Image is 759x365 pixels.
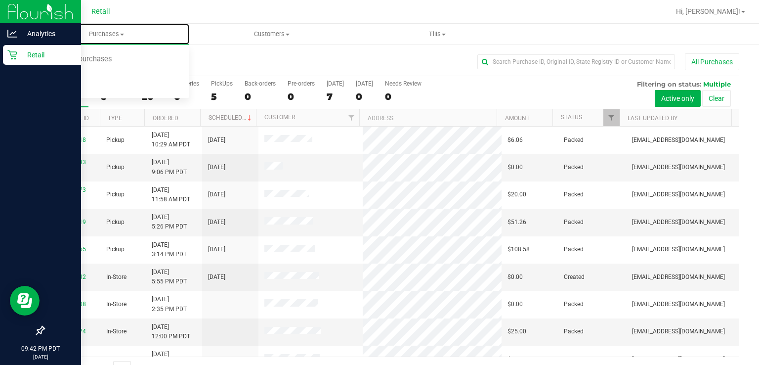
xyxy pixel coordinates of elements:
[189,24,355,45] a: Customers
[505,115,530,122] a: Amount
[356,80,373,87] div: [DATE]
[264,114,295,121] a: Customer
[7,50,17,60] inline-svg: Retail
[359,109,497,127] th: Address
[208,163,225,172] span: [DATE]
[477,54,675,69] input: Search Purchase ID, Original ID, State Registry ID or Customer Name...
[385,91,422,102] div: 0
[208,190,225,199] span: [DATE]
[507,300,523,309] span: $0.00
[288,80,315,87] div: Pre-orders
[106,355,126,364] span: In-Store
[676,7,740,15] span: Hi, [PERSON_NAME]!
[4,344,77,353] p: 09:42 PM PDT
[628,115,677,122] a: Last Updated By
[106,218,125,227] span: Pickup
[632,300,725,309] span: [EMAIL_ADDRESS][DOMAIN_NAME]
[655,90,701,107] button: Active only
[564,190,584,199] span: Packed
[106,245,125,254] span: Pickup
[7,29,17,39] inline-svg: Analytics
[106,327,126,336] span: In-Store
[208,218,225,227] span: [DATE]
[561,114,582,121] a: Status
[564,327,584,336] span: Packed
[507,163,523,172] span: $0.00
[632,273,725,282] span: [EMAIL_ADDRESS][DOMAIN_NAME]
[106,190,125,199] span: Pickup
[343,109,359,126] a: Filter
[507,273,523,282] span: $0.00
[152,158,187,177] span: [DATE] 9:06 PM PDT
[564,136,584,145] span: Packed
[91,7,110,16] span: Retail
[632,218,725,227] span: [EMAIL_ADDRESS][DOMAIN_NAME]
[507,355,523,364] span: $0.00
[507,136,523,145] span: $6.06
[685,53,739,70] button: All Purchases
[17,28,77,40] p: Analytics
[327,80,344,87] div: [DATE]
[603,109,620,126] a: Filter
[211,80,233,87] div: PickUps
[208,136,225,145] span: [DATE]
[208,245,225,254] span: [DATE]
[152,213,187,231] span: [DATE] 5:26 PM PDT
[564,245,584,254] span: Packed
[245,91,276,102] div: 0
[632,327,725,336] span: [EMAIL_ADDRESS][DOMAIN_NAME]
[356,91,373,102] div: 0
[24,24,189,45] a: Purchases Summary of purchases Fulfillment All purchases
[106,136,125,145] span: Pickup
[703,80,731,88] span: Multiple
[208,273,225,282] span: [DATE]
[190,30,354,39] span: Customers
[564,218,584,227] span: Packed
[507,327,526,336] span: $25.00
[702,90,731,107] button: Clear
[211,91,233,102] div: 5
[108,115,122,122] a: Type
[10,286,40,316] iframe: Resource center
[564,300,584,309] span: Packed
[24,30,189,39] span: Purchases
[106,300,126,309] span: In-Store
[632,190,725,199] span: [EMAIL_ADDRESS][DOMAIN_NAME]
[152,185,190,204] span: [DATE] 11:58 AM PDT
[17,49,77,61] p: Retail
[327,91,344,102] div: 7
[153,115,178,122] a: Ordered
[507,245,530,254] span: $108.58
[632,163,725,172] span: [EMAIL_ADDRESS][DOMAIN_NAME]
[106,273,126,282] span: In-Store
[632,245,725,254] span: [EMAIL_ADDRESS][DOMAIN_NAME]
[507,190,526,199] span: $20.00
[385,80,422,87] div: Needs Review
[355,30,520,39] span: Tills
[507,218,526,227] span: $51.26
[4,353,77,361] p: [DATE]
[564,273,585,282] span: Created
[152,268,187,286] span: [DATE] 5:55 PM PDT
[564,355,584,364] span: Packed
[564,163,584,172] span: Packed
[152,131,190,149] span: [DATE] 10:29 AM PDT
[106,163,125,172] span: Pickup
[209,114,253,121] a: Scheduled
[355,24,520,45] a: Tills
[288,91,315,102] div: 0
[632,355,725,364] span: [EMAIL_ADDRESS][DOMAIN_NAME]
[632,136,725,145] span: [EMAIL_ADDRESS][DOMAIN_NAME]
[637,80,701,88] span: Filtering on status:
[152,322,190,341] span: [DATE] 12:00 PM PDT
[152,240,187,259] span: [DATE] 3:14 PM PDT
[245,80,276,87] div: Back-orders
[152,295,187,314] span: [DATE] 2:35 PM PDT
